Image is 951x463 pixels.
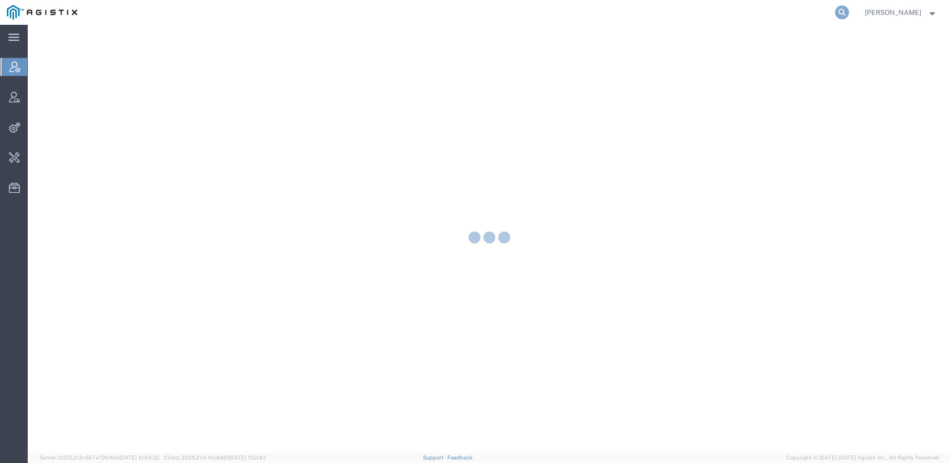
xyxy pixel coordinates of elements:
a: Support [423,455,448,461]
span: [DATE] 10:54:32 [119,455,159,461]
a: Feedback [447,455,473,461]
span: Server: 2025.21.0-667a72bf6fa [40,455,159,461]
span: Copyright © [DATE]-[DATE] Agistix Inc., All Rights Reserved [787,454,939,462]
span: Client: 2025.21.0-f0c8481 [164,455,266,461]
span: [DATE] 11:51:43 [229,455,266,461]
img: logo [7,5,77,20]
span: Andrew Shustariov [865,7,921,18]
button: [PERSON_NAME] [864,6,938,18]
